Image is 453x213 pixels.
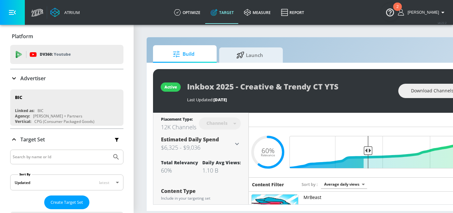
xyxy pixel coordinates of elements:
div: Placement Type: [161,117,196,123]
div: Content Type [161,188,241,194]
span: latest [99,180,109,185]
span: [DATE] [213,97,227,103]
div: 12K Channels [161,123,196,131]
span: Create Target Set [51,199,83,206]
div: BICLinked as:BICAgency:[PERSON_NAME] + PartnersVertical:CPG (Consumer Packaged Goods) [10,89,123,126]
span: Launch [226,47,274,63]
span: Estimated Daily Spend [161,136,219,143]
label: Sort By [18,172,32,176]
button: [PERSON_NAME] [398,9,447,16]
span: v 4.22.2 [438,21,447,25]
span: Sort by [302,181,318,187]
p: Youtube [54,51,71,58]
div: [PERSON_NAME] + Partners [33,113,82,119]
p: Target Set [20,136,45,143]
p: Platform [12,33,33,40]
a: Atrium [50,8,80,17]
button: Create Target Set [44,195,89,209]
div: Estimated Daily Spend$6,325 - $9,036 [161,136,241,152]
a: measure [239,1,276,24]
button: Open Resource Center, 2 new notifications [381,3,399,21]
div: Atrium [62,10,80,15]
div: Linked as: [15,108,34,113]
div: Updated [15,180,30,185]
p: DV360: [40,51,71,58]
div: CPG (Consumer Packaged Goods) [34,119,94,124]
a: Report [276,1,309,24]
div: Advertiser [10,69,123,87]
input: Search by name or Id [13,153,109,161]
div: Daily Avg Views: [202,160,241,166]
div: 1.10 B [202,167,241,174]
div: 60% [161,167,198,174]
span: Relevance [261,154,275,157]
div: Include in your targeting set [161,196,241,200]
div: Last Updated: [187,97,392,103]
div: BIC [38,108,44,113]
div: Target Set [10,129,123,150]
div: 2 [396,7,399,15]
span: 60% [261,147,275,154]
div: DV360: Youtube [10,45,123,64]
div: BIC [15,94,22,100]
h3: $6,325 - $9,036 [161,143,233,152]
div: Channels [203,120,231,126]
a: optimize [169,1,206,24]
div: Agency: [15,113,30,119]
p: Advertiser [20,75,46,82]
div: active [164,84,177,90]
div: Average daily views [321,180,367,188]
div: Total Relevancy [161,160,198,166]
div: Vertical: [15,119,31,124]
a: Target [206,1,239,24]
span: login as: sharon.kwong@zefr.com [405,10,439,15]
h6: Content Filter [252,181,284,188]
div: Platform [10,27,123,45]
span: Build [159,46,208,62]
